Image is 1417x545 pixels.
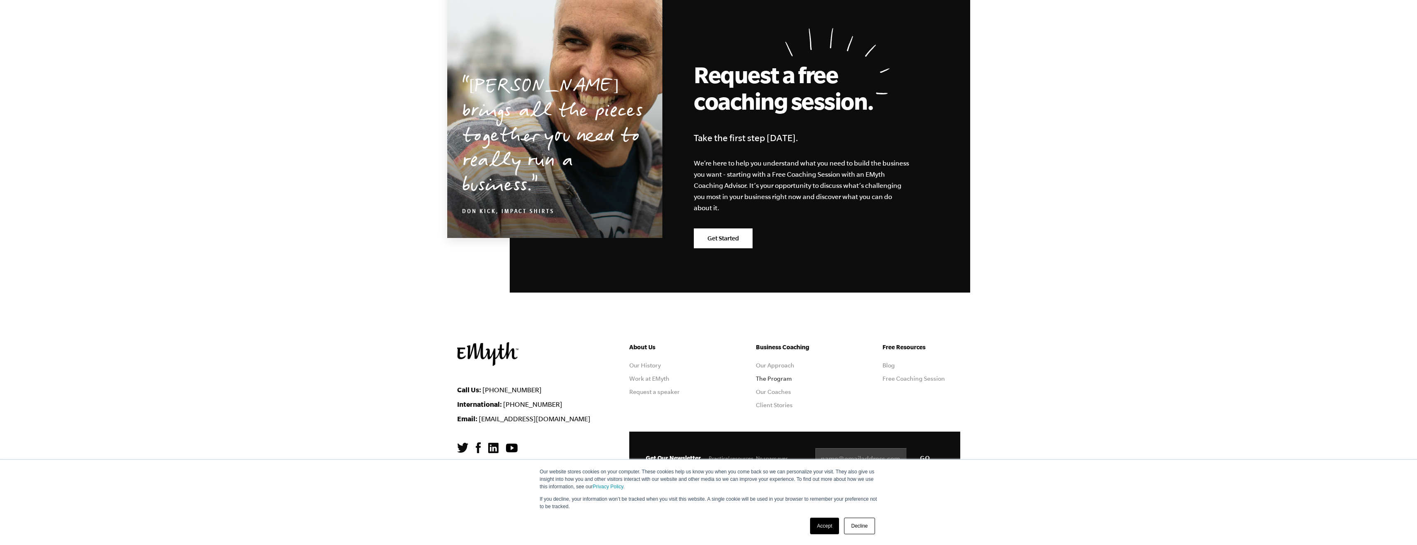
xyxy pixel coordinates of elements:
h2: Request a free coaching session. [694,61,880,114]
a: Get Started [694,228,753,248]
strong: International: [457,400,502,408]
p: [PERSON_NAME] brings all the pieces together you need to really run a business. [462,75,647,199]
h4: Take the first step [DATE]. [694,130,925,145]
cite: Don Kick, Impact Shirts [462,209,554,216]
h5: Business Coaching [756,342,834,352]
p: We’re here to help you understand what you need to build the business you want - starting with a ... [694,158,910,214]
strong: Email: [457,415,477,423]
a: Privacy Policy [593,484,623,490]
strong: Call Us: [457,386,481,394]
span: Practical resources. No spam ever. [709,455,789,461]
a: [PHONE_NUMBER] [503,401,562,408]
img: Facebook [476,442,481,453]
a: Work at EMyth [629,375,669,382]
a: Our Approach [756,362,794,369]
img: EMyth [457,342,518,366]
input: GO [906,448,944,468]
p: Our website stores cookies on your computer. These cookies help us know you when you come back so... [540,468,878,490]
a: Free Coaching Session [882,375,945,382]
a: Client Stories [756,402,793,408]
a: [EMAIL_ADDRESS][DOMAIN_NAME] [479,415,590,423]
a: Accept [810,518,839,534]
a: Our Coaches [756,389,791,395]
img: YouTube [506,444,518,452]
input: name@emailaddress.com [815,448,944,469]
h5: About Us [629,342,707,352]
img: Twitter [457,443,468,453]
a: Our History [629,362,661,369]
p: If you decline, your information won’t be tracked when you visit this website. A single cookie wi... [540,495,878,510]
a: Decline [844,518,875,534]
h5: Free Resources [882,342,960,352]
a: The Program [756,375,792,382]
span: Get Our Newsletter [646,454,701,461]
a: Blog [882,362,895,369]
a: Request a speaker [629,389,680,395]
img: LinkedIn [488,443,499,453]
a: [PHONE_NUMBER] [482,386,542,394]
